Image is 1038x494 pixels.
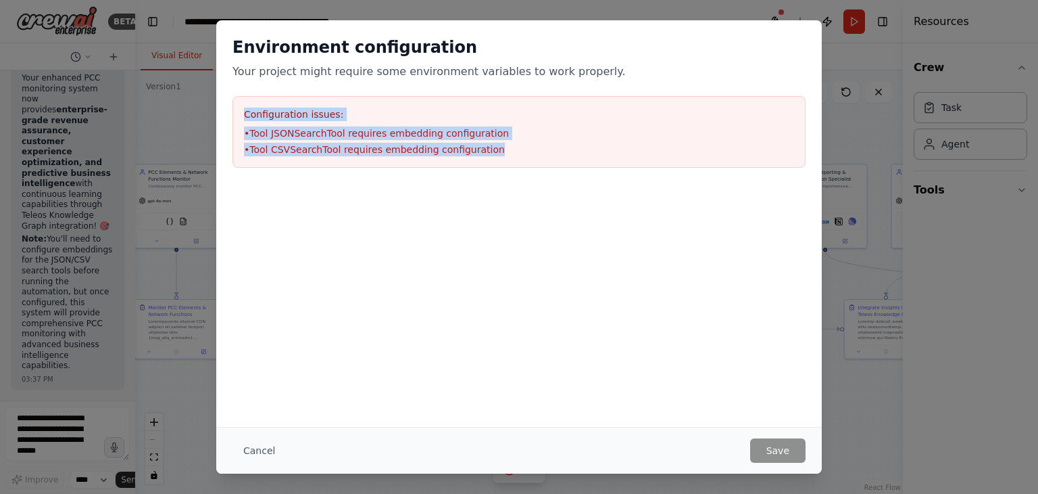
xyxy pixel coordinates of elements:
button: Save [750,439,806,463]
li: • Tool CSVSearchTool requires embedding configuration [244,143,794,156]
h3: Configuration issues: [244,108,794,121]
h2: Environment configuration [232,37,806,58]
p: Your project might require some environment variables to work properly. [232,64,806,80]
button: Cancel [232,439,286,463]
li: • Tool JSONSearchTool requires embedding configuration [244,127,794,140]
